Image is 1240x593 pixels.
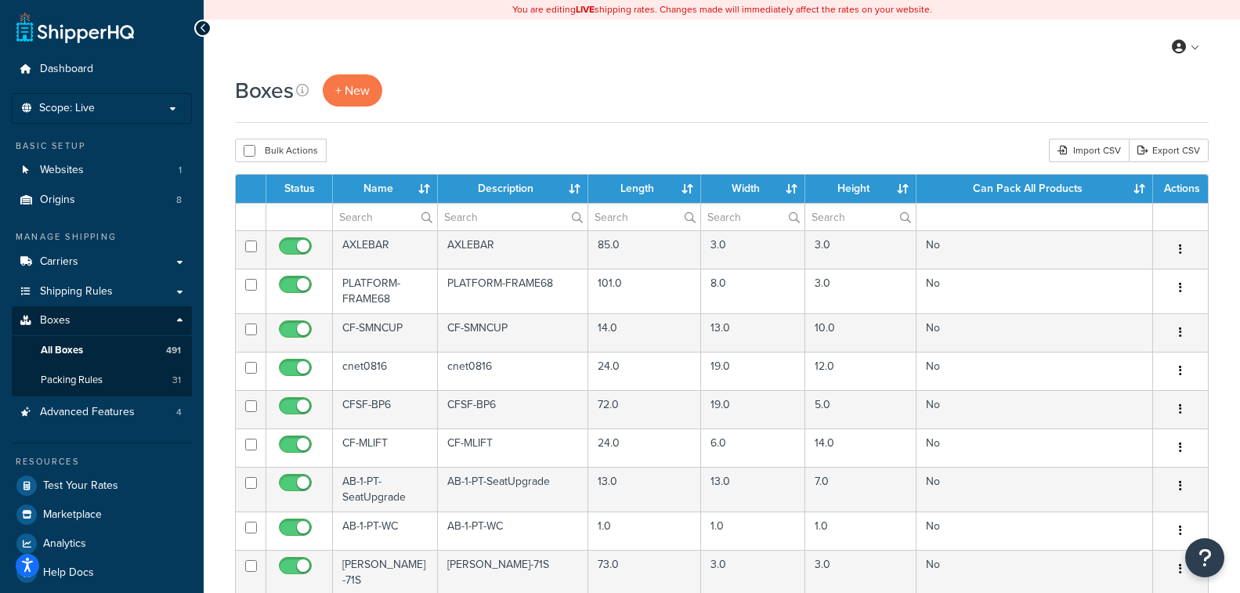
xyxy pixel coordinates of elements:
[438,269,588,313] td: PLATFORM-FRAME68
[12,248,192,277] a: Carriers
[12,55,192,84] a: Dashboard
[12,398,192,427] li: Advanced Features
[438,467,588,512] td: AB-1-PT-SeatUpgrade
[805,467,916,512] td: 7.0
[701,390,805,428] td: 19.0
[41,344,83,357] span: All Boxes
[588,269,701,313] td: 101.0
[588,390,701,428] td: 72.0
[805,352,916,390] td: 12.0
[438,175,588,203] th: Description : activate to sort column ascending
[701,230,805,269] td: 3.0
[588,512,701,550] td: 1.0
[166,344,181,357] span: 491
[43,508,102,522] span: Marketplace
[333,428,438,467] td: CF-MLIFT
[12,398,192,427] a: Advanced Features 4
[438,313,588,352] td: CF-SMNCUP
[438,512,588,550] td: AB-1-PT-WC
[701,269,805,313] td: 8.0
[12,186,192,215] a: Origins 8
[12,230,192,244] div: Manage Shipping
[12,455,192,468] div: Resources
[335,81,370,99] span: + New
[12,336,192,365] li: All Boxes
[333,352,438,390] td: cnet0816
[43,566,94,580] span: Help Docs
[701,204,804,230] input: Search
[588,313,701,352] td: 14.0
[12,472,192,500] a: Test Your Rates
[40,193,75,207] span: Origins
[805,512,916,550] td: 1.0
[40,406,135,419] span: Advanced Features
[805,390,916,428] td: 5.0
[235,139,327,162] button: Bulk Actions
[701,313,805,352] td: 13.0
[916,352,1153,390] td: No
[916,390,1153,428] td: No
[333,175,438,203] th: Name : activate to sort column ascending
[40,255,78,269] span: Carriers
[916,269,1153,313] td: No
[43,479,118,493] span: Test Your Rates
[333,512,438,550] td: AB-1-PT-WC
[266,175,333,203] th: Status
[805,204,916,230] input: Search
[323,74,382,107] a: + New
[179,164,182,177] span: 1
[701,175,805,203] th: Width : activate to sort column ascending
[805,313,916,352] td: 10.0
[43,537,86,551] span: Analytics
[39,102,95,115] span: Scope: Live
[805,230,916,269] td: 3.0
[41,374,103,387] span: Packing Rules
[916,467,1153,512] td: No
[576,2,595,16] b: LIVE
[701,467,805,512] td: 13.0
[805,428,916,467] td: 14.0
[438,352,588,390] td: cnet0816
[438,390,588,428] td: CFSF-BP6
[235,75,294,106] h1: Boxes
[333,269,438,313] td: PLATFORM-FRAME68
[805,269,916,313] td: 3.0
[12,306,192,396] li: Boxes
[588,352,701,390] td: 24.0
[701,428,805,467] td: 6.0
[12,156,192,185] a: Websites 1
[916,175,1153,203] th: Can Pack All Products : activate to sort column ascending
[588,467,701,512] td: 13.0
[333,467,438,512] td: AB-1-PT-SeatUpgrade
[40,314,70,327] span: Boxes
[12,156,192,185] li: Websites
[1049,139,1129,162] div: Import CSV
[333,230,438,269] td: AXLEBAR
[12,366,192,395] a: Packing Rules 31
[12,139,192,153] div: Basic Setup
[438,230,588,269] td: AXLEBAR
[12,186,192,215] li: Origins
[12,559,192,587] a: Help Docs
[176,193,182,207] span: 8
[438,428,588,467] td: CF-MLIFT
[12,501,192,529] a: Marketplace
[701,512,805,550] td: 1.0
[12,306,192,335] a: Boxes
[1153,175,1208,203] th: Actions
[333,313,438,352] td: CF-SMNCUP
[12,530,192,558] a: Analytics
[916,512,1153,550] td: No
[40,285,113,298] span: Shipping Rules
[12,336,192,365] a: All Boxes 491
[1129,139,1209,162] a: Export CSV
[333,390,438,428] td: CFSF-BP6
[588,204,700,230] input: Search
[16,12,134,43] a: ShipperHQ Home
